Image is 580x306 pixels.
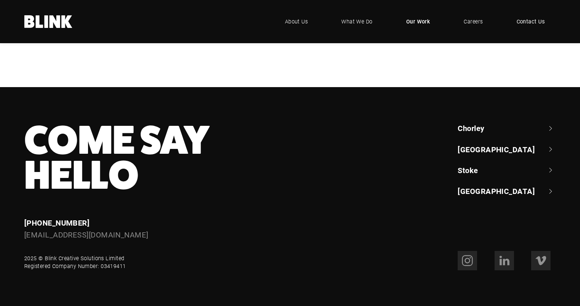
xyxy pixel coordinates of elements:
[24,15,73,28] a: Home
[452,10,494,33] a: Careers
[24,254,126,270] div: 2025 © Blink Creative Solutions Limited Registered Company Number: 03419411
[24,218,90,227] a: [PHONE_NUMBER]
[517,17,545,26] span: Contact Us
[330,10,384,33] a: What We Do
[505,10,556,33] a: Contact Us
[341,17,373,26] span: What We Do
[24,230,148,239] a: [EMAIL_ADDRESS][DOMAIN_NAME]
[406,17,430,26] span: Our Work
[458,165,556,175] a: Stoke
[464,17,483,26] span: Careers
[24,123,339,193] h3: Come Say Hello
[395,10,442,33] a: Our Work
[458,186,556,196] a: [GEOGRAPHIC_DATA]
[274,10,319,33] a: About Us
[285,17,308,26] span: About Us
[458,144,556,154] a: [GEOGRAPHIC_DATA]
[458,123,556,133] a: Chorley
